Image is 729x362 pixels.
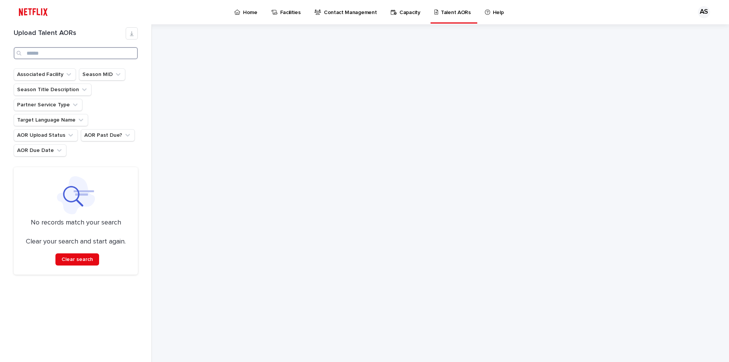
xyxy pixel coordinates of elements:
button: AOR Upload Status [14,129,78,141]
button: Season MID [79,68,125,81]
button: AOR Past Due? [81,129,135,141]
span: Clear search [62,257,93,262]
p: No records match your search [23,219,129,227]
img: ifQbXi3ZQGMSEF7WDB7W [15,5,51,20]
input: Search [14,47,138,59]
button: Associated Facility [14,68,76,81]
button: Clear search [55,253,99,266]
button: Target Language Name [14,114,88,126]
div: AS [698,6,710,18]
button: AOR Due Date [14,144,66,156]
p: Clear your search and start again. [26,238,126,246]
button: Partner Service Type [14,99,82,111]
h1: Upload Talent AORs [14,29,126,38]
button: Season Title Description [14,84,92,96]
